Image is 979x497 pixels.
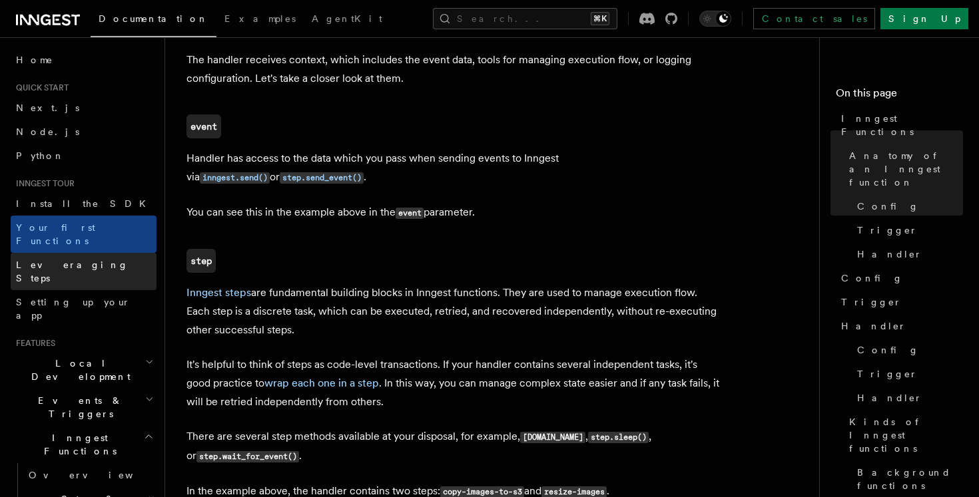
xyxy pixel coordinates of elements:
span: Examples [224,13,296,24]
span: Python [16,150,65,161]
span: Your first Functions [16,222,95,246]
p: Handler has access to the data which you pass when sending events to Inngest via or . [186,149,719,187]
a: Config [852,338,963,362]
span: Features [11,338,55,349]
kbd: ⌘K [591,12,609,25]
a: Next.js [11,96,157,120]
span: Leveraging Steps [16,259,129,283]
code: step.send_event() [280,172,364,184]
span: Kinds of Inngest functions [849,415,963,455]
p: There are several step methods available at your disposal, for example, , , or . [186,427,719,466]
span: Next.js [16,102,79,113]
a: Config [836,266,963,290]
span: Trigger [857,224,918,237]
span: Install the SDK [16,198,154,209]
span: Setting up your app [16,297,131,321]
a: inngest.send() [200,170,270,183]
span: Inngest tour [11,178,75,189]
p: It's helpful to think of steps as code-level transactions. If your handler contains several indep... [186,355,719,411]
a: wrap each one in a step [264,377,379,389]
a: step.send_event() [280,170,364,183]
a: AgentKit [304,4,390,36]
span: Overview [29,470,166,480]
code: step.sleep() [588,432,649,443]
button: Toggle dark mode [699,11,731,27]
code: [DOMAIN_NAME] [520,432,585,443]
code: inngest.send() [200,172,270,184]
span: Handler [841,319,906,333]
p: are fundamental building blocks in Inngest functions. They are used to manage execution flow. Eac... [186,283,719,339]
a: step [186,249,216,273]
a: Sign Up [880,8,968,29]
p: You can see this in the example above in the parameter. [186,203,719,222]
a: Your first Functions [11,216,157,253]
a: Trigger [852,362,963,386]
a: Install the SDK [11,192,157,216]
span: Documentation [99,13,208,24]
span: Config [857,343,919,357]
span: Node.js [16,126,79,137]
span: AgentKit [312,13,382,24]
a: Examples [216,4,304,36]
button: Local Development [11,351,157,389]
a: Python [11,144,157,168]
a: Config [852,194,963,218]
span: Handler [857,391,922,405]
a: event [186,114,221,138]
a: Leveraging Steps [11,253,157,290]
span: Inngest Functions [11,431,144,458]
a: Inngest Functions [836,106,963,144]
button: Events & Triggers [11,389,157,426]
a: Overview [23,463,157,487]
span: Inngest Functions [841,112,963,138]
span: Trigger [841,295,902,309]
a: Handler [852,242,963,266]
a: Home [11,48,157,72]
a: Inngest steps [186,286,251,299]
a: Trigger [836,290,963,314]
button: Search...⌘K [433,8,617,29]
span: Config [857,200,919,213]
a: Node.js [11,120,157,144]
button: Inngest Functions [11,426,157,463]
span: Local Development [11,357,145,383]
span: Trigger [857,367,918,381]
h4: On this page [836,85,963,106]
p: The handler receives context, which includes the event data, tools for managing execution flow, o... [186,51,719,88]
a: Trigger [852,218,963,242]
a: Handler [836,314,963,338]
code: event [396,208,424,219]
span: Handler [857,248,922,261]
span: Background functions [857,466,963,492]
a: Kinds of Inngest functions [844,410,963,460]
code: step.wait_for_event() [196,451,299,462]
a: Handler [852,386,963,410]
a: Setting up your app [11,290,157,327]
span: Anatomy of an Inngest function [849,149,963,189]
span: Home [16,53,53,67]
span: Quick start [11,83,69,93]
a: Documentation [91,4,216,37]
a: Contact sales [753,8,875,29]
a: Anatomy of an Inngest function [844,144,963,194]
span: Events & Triggers [11,394,145,420]
span: Config [841,271,903,285]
